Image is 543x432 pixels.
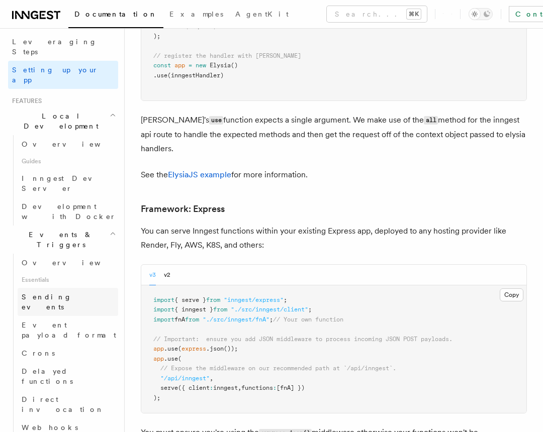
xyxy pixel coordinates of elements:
span: Documentation [74,10,157,18]
span: Features [8,97,42,105]
span: app [153,355,164,362]
a: AgentKit [229,3,295,27]
a: Sending events [18,288,118,316]
a: Leveraging Steps [8,33,118,61]
button: Events & Triggers [8,226,118,254]
span: AgentKit [235,10,289,18]
span: { inngest } [174,306,213,313]
span: = [189,62,192,69]
span: new [196,62,206,69]
span: ( [178,345,182,352]
span: ( [178,355,182,362]
span: Development with Docker [22,202,116,221]
span: Essentials [18,272,118,288]
code: all [424,116,438,125]
a: Delayed functions [18,362,118,390]
span: app [174,62,185,69]
span: ; [308,306,312,313]
button: Toggle dark mode [469,8,493,20]
div: Local Development [8,135,118,226]
span: Setting up your app [12,66,99,84]
span: fnA [174,316,185,323]
span: ); [153,394,160,401]
span: import [153,306,174,313]
span: ); [153,33,160,40]
span: , [210,375,213,382]
a: Examples [163,3,229,27]
span: Events & Triggers [8,230,110,250]
button: v2 [164,265,170,285]
kbd: ⌘K [407,9,421,19]
a: Direct invocation [18,390,118,418]
span: "./src/inngest/client" [231,306,308,313]
span: // Your own function [273,316,343,323]
span: Examples [169,10,223,18]
span: Elysia [210,62,231,69]
span: from [206,296,220,303]
span: "./src/inngest/fnA" [203,316,269,323]
span: ()); [224,345,238,352]
a: Development with Docker [18,197,118,226]
span: Leveraging Steps [12,38,97,56]
a: Setting up your app [8,61,118,89]
p: See the for more information. [141,168,527,182]
span: Local Development [8,111,110,131]
p: [PERSON_NAME]'s function expects a single argument. We make use of the method for the inngest api... [141,113,527,156]
span: // Important: ensure you add JSON middleware to process incoming JSON POST payloads. [153,336,452,343]
a: Event payload format [18,316,118,344]
a: Crons [18,344,118,362]
span: .use [164,345,178,352]
span: Crons [22,349,55,357]
span: (inngestHandler) [167,72,224,79]
span: express [182,345,206,352]
span: import [153,296,174,303]
span: ; [269,316,273,323]
span: .use [153,72,167,79]
span: const [153,62,171,69]
span: Delayed functions [22,367,73,385]
button: Copy [500,288,523,301]
span: "/api/inngest" [160,375,210,382]
span: Webhooks [22,423,78,431]
a: Overview [18,135,118,153]
span: Sending events [22,293,72,311]
button: Local Development [8,107,118,135]
span: .use [164,355,178,362]
span: Overview [22,140,125,148]
span: Inngest Dev Server [22,174,108,192]
span: : [210,384,213,391]
a: ElysiaJS example [168,170,231,179]
span: serve [160,384,178,391]
a: Framework: Express [141,202,225,216]
span: functions [241,384,273,391]
span: app [153,345,164,352]
span: Direct invocation [22,395,104,413]
span: inngest [213,384,238,391]
span: : [273,384,277,391]
span: // register the handler with [PERSON_NAME] [153,52,301,59]
code: use [209,116,223,125]
span: , [238,384,241,391]
span: Event payload format [22,321,116,339]
a: Overview [18,254,118,272]
span: [fnA] }) [277,384,305,391]
span: // Expose the middleware on our recommended path at `/api/inngest`. [160,365,396,372]
button: v3 [149,265,156,285]
span: import [153,316,174,323]
span: "inngest/express" [224,296,284,303]
p: You can serve Inngest functions within your existing Express app, deployed to any hosting provide... [141,224,527,252]
span: ({ client [178,384,210,391]
span: { serve } [174,296,206,303]
span: .json [206,345,224,352]
a: Documentation [68,3,163,28]
span: () [231,62,238,69]
span: Overview [22,259,125,267]
span: from [213,306,227,313]
span: from [185,316,199,323]
a: Inngest Dev Server [18,169,118,197]
span: ; [284,296,287,303]
button: Search...⌘K [327,6,427,22]
span: Guides [18,153,118,169]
